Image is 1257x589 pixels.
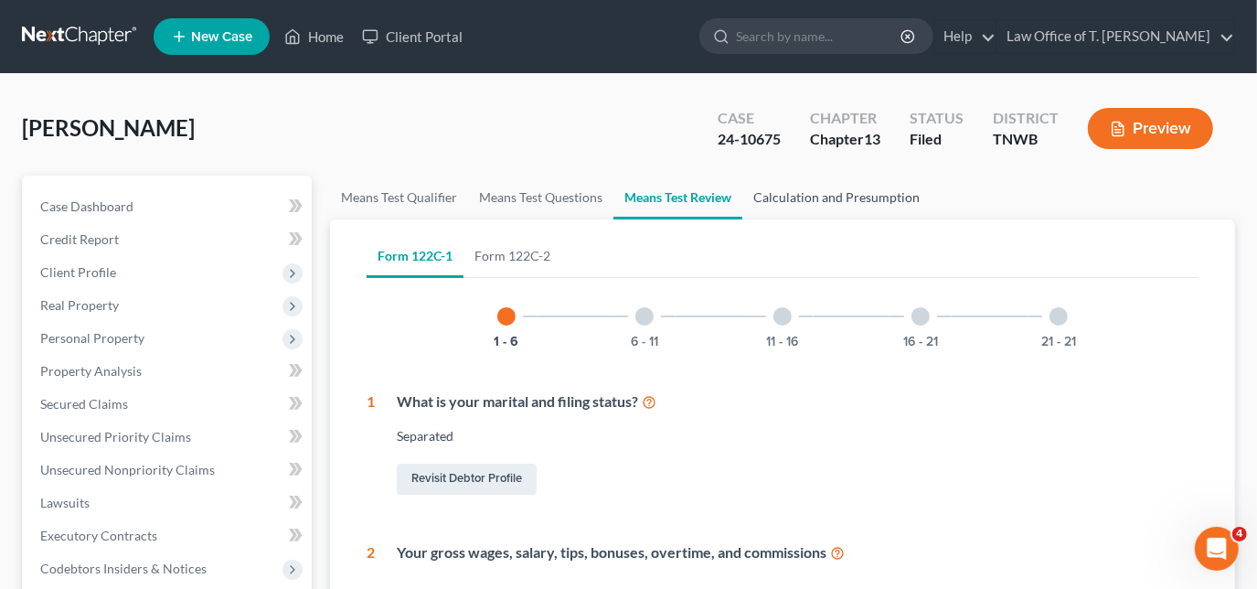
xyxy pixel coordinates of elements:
[1232,527,1247,541] span: 4
[353,20,472,53] a: Client Portal
[40,363,142,379] span: Property Analysis
[934,20,996,53] a: Help
[367,391,375,498] div: 1
[864,130,880,147] span: 13
[330,176,468,220] a: Means Test Qualifier
[997,20,1234,53] a: Law Office of T. [PERSON_NAME]
[494,336,518,348] button: 1 - 6
[810,129,880,150] div: Chapter
[40,264,116,280] span: Client Profile
[40,396,128,412] span: Secured Claims
[40,462,215,477] span: Unsecured Nonpriority Claims
[397,542,1198,563] div: Your gross wages, salary, tips, bonuses, overtime, and commissions
[397,464,537,495] a: Revisit Debtor Profile
[40,297,119,313] span: Real Property
[40,198,133,214] span: Case Dashboard
[40,330,144,346] span: Personal Property
[993,129,1059,150] div: TNWB
[718,129,781,150] div: 24-10675
[40,429,191,444] span: Unsecured Priority Claims
[26,190,312,223] a: Case Dashboard
[191,30,252,44] span: New Case
[26,388,312,421] a: Secured Claims
[40,528,157,543] span: Executory Contracts
[910,129,964,150] div: Filed
[742,176,931,220] a: Calculation and Presumption
[810,108,880,129] div: Chapter
[993,108,1059,129] div: District
[22,114,195,141] span: [PERSON_NAME]
[40,495,90,510] span: Lawsuits
[26,519,312,552] a: Executory Contracts
[468,176,613,220] a: Means Test Questions
[736,19,903,53] input: Search by name...
[766,336,798,348] button: 11 - 16
[26,454,312,487] a: Unsecured Nonpriority Claims
[26,355,312,388] a: Property Analysis
[718,108,781,129] div: Case
[397,391,1198,412] div: What is your marital and filing status?
[903,336,938,348] button: 16 - 21
[26,487,312,519] a: Lawsuits
[397,427,1198,445] div: Separated
[40,561,207,576] span: Codebtors Insiders & Notices
[1195,527,1239,571] iframe: Intercom live chat
[1088,108,1213,149] button: Preview
[631,336,658,348] button: 6 - 11
[40,231,119,247] span: Credit Report
[275,20,353,53] a: Home
[1041,336,1076,348] button: 21 - 21
[463,234,561,278] a: Form 122C-2
[26,421,312,454] a: Unsecured Priority Claims
[613,176,742,220] a: Means Test Review
[910,108,964,129] div: Status
[26,223,312,256] a: Credit Report
[367,234,463,278] a: Form 122C-1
